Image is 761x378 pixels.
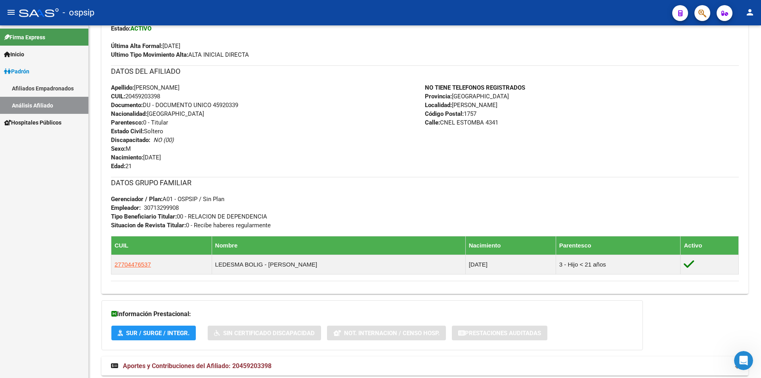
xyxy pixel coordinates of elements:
[681,236,739,255] th: Activo
[63,4,94,21] span: - ospsip
[111,222,271,229] span: 0 - Recibe haberes regularmente
[452,326,547,340] button: Prestaciones Auditadas
[111,136,150,144] strong: Discapacitado:
[425,119,498,126] span: CNEL ESTOMBA 4341
[144,203,179,212] div: 30713299908
[111,145,131,152] span: M
[425,110,476,117] span: 1757
[556,255,681,274] td: 3 - Hijo < 21 años
[111,163,132,170] span: 21
[208,326,321,340] button: Sin Certificado Discapacidad
[111,84,134,91] strong: Apellido:
[111,51,249,58] span: ALTA INICIAL DIRECTA
[425,119,440,126] strong: Calle:
[111,309,633,320] h3: Información Prestacional:
[111,119,168,126] span: 0 - Titular
[111,177,739,188] h3: DATOS GRUPO FAMILIAR
[327,326,446,340] button: Not. Internacion / Censo Hosp.
[111,93,160,100] span: 20459203398
[111,84,180,91] span: [PERSON_NAME]
[223,330,315,337] span: Sin Certificado Discapacidad
[465,236,556,255] th: Nacimiento
[111,154,143,161] strong: Nacimiento:
[111,222,186,229] strong: Situacion de Revista Titular:
[111,51,188,58] strong: Ultimo Tipo Movimiento Alta:
[153,136,174,144] i: NO (00)
[111,196,224,203] span: A01 - OSPSIP / Sin Plan
[6,8,16,17] mat-icon: menu
[111,102,238,109] span: DU - DOCUMENTO UNICO 45920339
[111,236,212,255] th: CUIL
[130,25,151,32] strong: ACTIVO
[425,102,452,109] strong: Localidad:
[111,163,125,170] strong: Edad:
[212,255,465,274] td: LEDESMA BOLIG - [PERSON_NAME]
[111,25,130,32] strong: Estado:
[111,102,143,109] strong: Documento:
[465,330,541,337] span: Prestaciones Auditadas
[745,8,755,17] mat-icon: person
[111,196,163,203] strong: Gerenciador / Plan:
[111,154,161,161] span: [DATE]
[111,204,141,211] strong: Empleador:
[115,261,151,268] span: 27704476537
[734,351,753,370] iframe: Intercom live chat
[111,110,147,117] strong: Nacionalidad:
[111,145,126,152] strong: Sexo:
[556,236,681,255] th: Parentesco
[111,93,125,100] strong: CUIL:
[425,93,509,100] span: [GEOGRAPHIC_DATA]
[126,330,189,337] span: SUR / SURGE / INTEGR.
[4,118,61,127] span: Hospitales Públicos
[111,213,267,220] span: 00 - RELACION DE DEPENDENCIA
[425,110,464,117] strong: Código Postal:
[101,357,748,376] mat-expansion-panel-header: Aportes y Contribuciones del Afiliado: 20459203398
[111,119,143,126] strong: Parentesco:
[111,42,180,50] span: [DATE]
[111,213,177,220] strong: Tipo Beneficiario Titular:
[111,42,163,50] strong: Última Alta Formal:
[425,84,525,91] strong: NO TIENE TELEFONOS REGISTRADOS
[465,255,556,274] td: [DATE]
[4,50,24,59] span: Inicio
[4,33,45,42] span: Firma Express
[344,330,440,337] span: Not. Internacion / Censo Hosp.
[111,128,163,135] span: Soltero
[123,362,272,370] span: Aportes y Contribuciones del Afiliado: 20459203398
[4,67,29,76] span: Padrón
[111,66,739,77] h3: DATOS DEL AFILIADO
[425,102,497,109] span: [PERSON_NAME]
[111,326,196,340] button: SUR / SURGE / INTEGR.
[111,128,144,135] strong: Estado Civil:
[425,93,452,100] strong: Provincia:
[111,110,204,117] span: [GEOGRAPHIC_DATA]
[212,236,465,255] th: Nombre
